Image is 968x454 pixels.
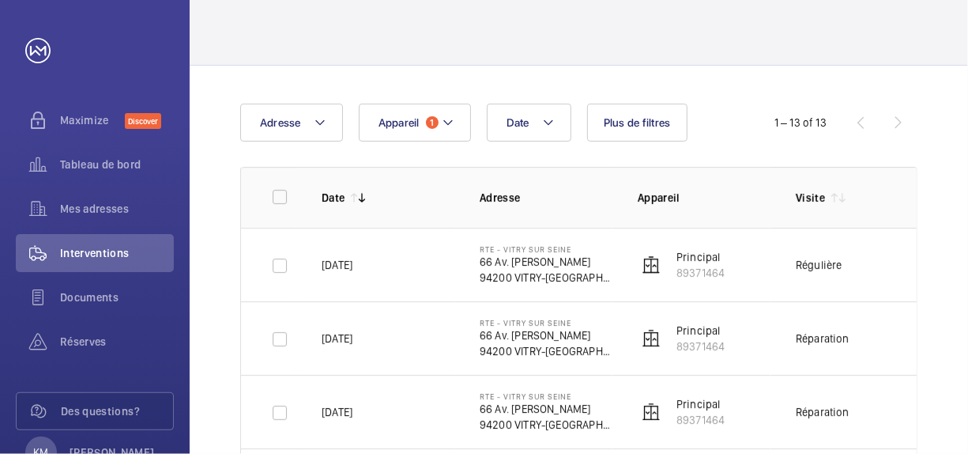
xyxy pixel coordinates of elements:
[322,331,352,346] p: [DATE]
[379,116,420,129] span: Appareil
[322,404,352,420] p: [DATE]
[796,190,825,206] p: Visite
[60,157,174,172] span: Tableau de bord
[322,257,352,273] p: [DATE]
[676,412,725,428] p: 89371464
[676,339,725,354] p: 89371464
[507,116,529,129] span: Date
[359,104,471,142] button: Appareil1
[480,392,612,401] p: RTE - VITRY SUR SEINE
[480,417,612,433] p: 94200 VITRY-[GEOGRAPHIC_DATA]
[60,201,174,217] span: Mes adresses
[480,327,612,343] p: 66 Av. [PERSON_NAME]
[642,255,661,274] img: elevator.svg
[604,116,671,129] span: Plus de filtres
[676,265,725,281] p: 89371464
[60,289,174,305] span: Documents
[676,249,725,265] p: Principal
[240,104,343,142] button: Adresse
[638,190,770,206] p: Appareil
[587,104,687,142] button: Plus de filtres
[480,318,612,327] p: RTE - VITRY SUR SEINE
[480,270,612,286] p: 94200 VITRY-[GEOGRAPHIC_DATA]
[480,254,612,270] p: 66 Av. [PERSON_NAME]
[796,257,842,273] div: Régulière
[642,329,661,348] img: elevator.svg
[61,403,173,419] span: Des questions?
[487,104,571,142] button: Date
[480,244,612,254] p: RTE - VITRY SUR SEINE
[642,403,661,422] img: elevator.svg
[796,331,849,346] div: Réparation
[676,323,725,339] p: Principal
[480,190,612,206] p: Adresse
[322,190,345,206] p: Date
[796,404,849,420] div: Réparation
[60,112,125,128] span: Maximize
[774,115,827,131] div: 1 – 13 of 13
[60,245,174,261] span: Interventions
[426,116,439,129] span: 1
[60,334,174,350] span: Réserves
[125,113,161,129] span: Discover
[260,116,301,129] span: Adresse
[480,343,612,359] p: 94200 VITRY-[GEOGRAPHIC_DATA]
[480,401,612,417] p: 66 Av. [PERSON_NAME]
[676,396,725,412] p: Principal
